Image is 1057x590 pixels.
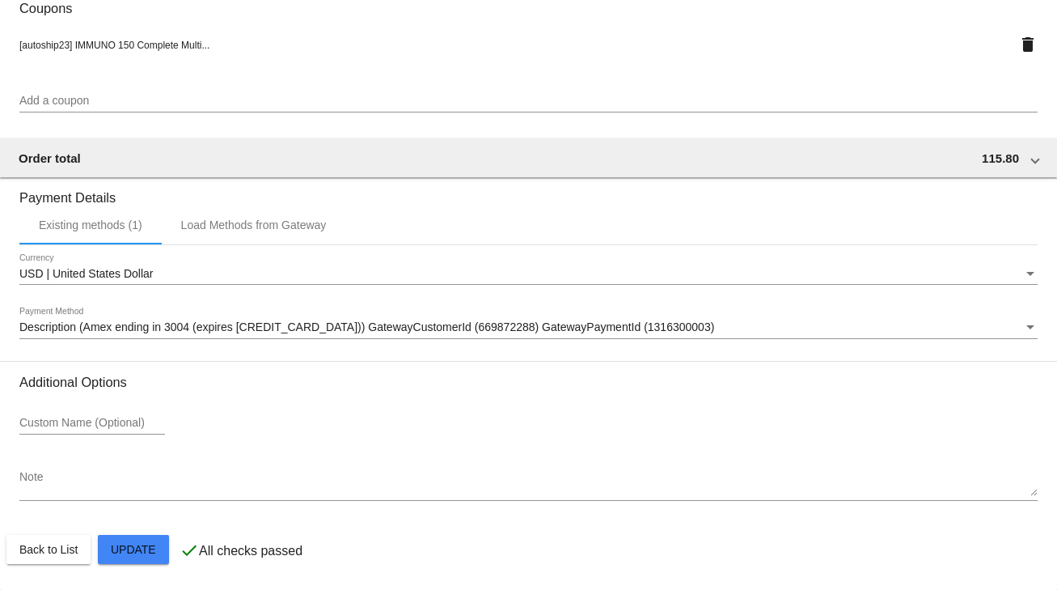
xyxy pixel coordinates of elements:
mat-icon: delete [1018,35,1038,54]
mat-select: Currency [19,268,1038,281]
span: [autoship23] IMMUNO 150 Complete Multi... [19,40,209,51]
span: Back to List [19,543,78,556]
span: Description (Amex ending in 3004 (expires [CREDIT_CARD_DATA])) GatewayCustomerId (669872288) Gate... [19,320,714,333]
p: All checks passed [199,544,302,558]
h3: Payment Details [19,178,1038,206]
button: Back to List [6,535,91,564]
h3: Additional Options [19,375,1038,390]
span: 115.80 [982,151,1019,165]
mat-select: Payment Method [19,321,1038,334]
button: Update [98,535,169,564]
span: USD | United States Dollar [19,267,153,280]
span: Order total [19,151,81,165]
mat-icon: check [180,541,199,560]
input: Custom Name (Optional) [19,417,165,430]
div: Existing methods (1) [39,219,142,231]
div: Load Methods from Gateway [181,219,327,231]
input: Add a coupon [19,95,1038,108]
span: Update [111,543,156,556]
